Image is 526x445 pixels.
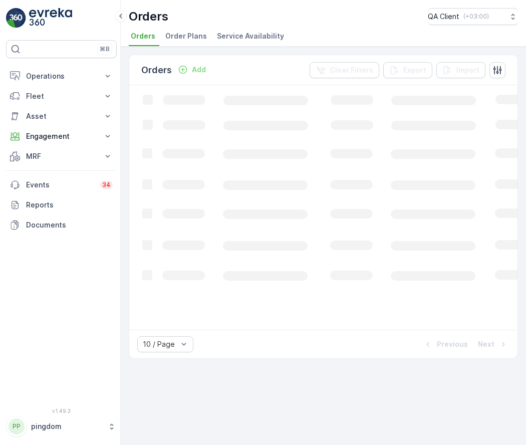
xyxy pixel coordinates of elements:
[100,45,110,53] p: ⌘B
[310,62,379,78] button: Clear Filters
[9,418,25,434] div: PP
[6,175,117,195] a: Events34
[477,338,509,350] button: Next
[6,106,117,126] button: Asset
[26,131,97,141] p: Engagement
[174,64,210,76] button: Add
[6,215,117,235] a: Documents
[131,31,155,41] span: Orders
[129,9,168,25] p: Orders
[192,65,206,75] p: Add
[456,65,479,75] p: Import
[383,62,432,78] button: Export
[437,339,468,349] p: Previous
[26,180,94,190] p: Events
[6,146,117,166] button: MRF
[31,421,103,431] p: pingdom
[6,86,117,106] button: Fleet
[428,12,459,22] p: QA Client
[26,111,97,121] p: Asset
[403,65,426,75] p: Export
[217,31,284,41] span: Service Availability
[6,195,117,215] a: Reports
[26,91,97,101] p: Fleet
[478,339,494,349] p: Next
[463,13,489,21] p: ( +03:00 )
[102,181,111,189] p: 34
[422,338,469,350] button: Previous
[330,65,373,75] p: Clear Filters
[26,71,97,81] p: Operations
[29,8,72,28] img: logo_light-DOdMpM7g.png
[26,151,97,161] p: MRF
[428,8,518,25] button: QA Client(+03:00)
[6,408,117,414] span: v 1.49.3
[436,62,485,78] button: Import
[6,416,117,437] button: PPpingdom
[26,200,113,210] p: Reports
[6,126,117,146] button: Engagement
[26,220,113,230] p: Documents
[6,8,26,28] img: logo
[6,66,117,86] button: Operations
[165,31,207,41] span: Order Plans
[141,63,172,77] p: Orders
